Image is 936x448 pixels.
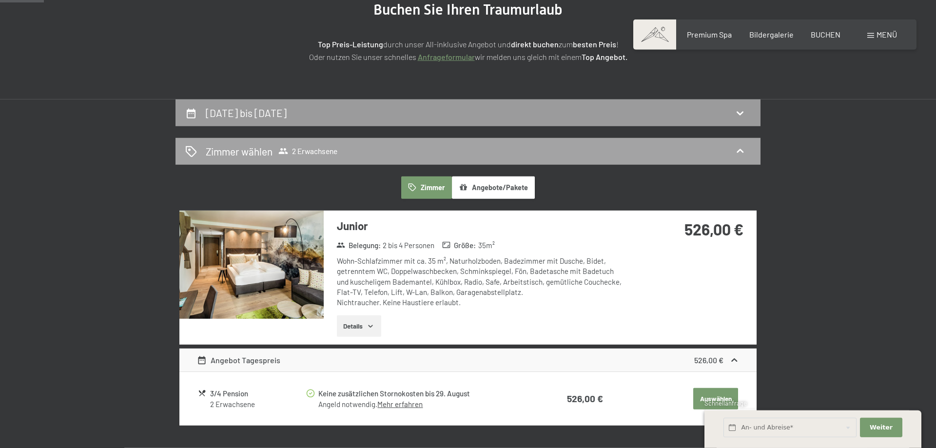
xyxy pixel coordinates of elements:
div: Keine zusätzlichen Stornokosten bis 29. August [318,388,521,399]
a: Mehr erfahren [377,400,423,409]
div: Angebot Tagespreis526,00 € [179,349,757,372]
button: Weiter [860,418,902,438]
a: Anfrageformular [418,52,475,61]
strong: direkt buchen [511,39,559,49]
strong: 526,00 € [567,393,603,404]
span: Menü [877,30,897,39]
button: Details [337,315,381,337]
strong: 526,00 € [684,220,743,238]
button: Auswählen [693,388,738,409]
a: Premium Spa [687,30,732,39]
div: 2 Erwachsene [210,399,305,409]
span: 35 m² [478,240,495,251]
h3: Junior [337,218,627,234]
div: Angebot Tagespreis [197,354,281,366]
strong: Top Angebot. [582,52,627,61]
div: Wohn-Schlafzimmer mit ca. 35 m², Naturholzboden, Badezimmer mit Dusche, Bidet, getrenntem WC, Dop... [337,256,627,308]
strong: Größe : [442,240,476,251]
span: 2 Erwachsene [278,146,337,156]
button: Zimmer [401,176,452,199]
div: Angeld notwendig. [318,399,521,409]
h2: [DATE] bis [DATE] [206,107,287,119]
span: Weiter [870,423,893,432]
strong: besten Preis [573,39,616,49]
p: durch unser All-inklusive Angebot und zum ! Oder nutzen Sie unser schnelles wir melden uns gleich... [224,38,712,63]
strong: 526,00 € [694,355,723,365]
strong: Belegung : [336,240,381,251]
a: Bildergalerie [749,30,794,39]
span: 2 bis 4 Personen [383,240,434,251]
div: 3/4 Pension [210,388,305,399]
strong: Top Preis-Leistung [318,39,383,49]
span: Buchen Sie Ihren Traumurlaub [373,1,563,18]
button: Angebote/Pakete [452,176,535,199]
a: BUCHEN [811,30,840,39]
img: mss_renderimg.php [179,211,324,319]
h2: Zimmer wählen [206,144,273,158]
span: Schnellanfrage [704,399,747,407]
